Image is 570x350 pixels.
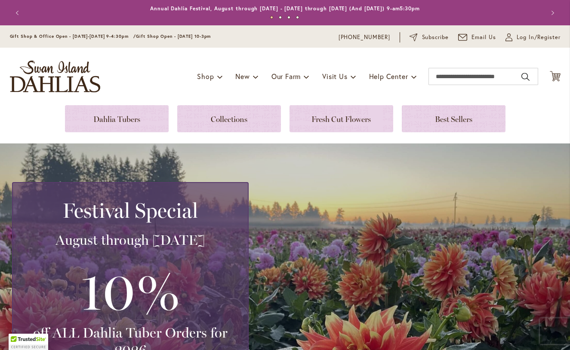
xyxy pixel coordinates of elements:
span: Gift Shop & Office Open - [DATE]-[DATE] 9-4:30pm / [10,33,136,39]
a: Annual Dahlia Festival, August through [DATE] - [DATE] through [DATE] (And [DATE]) 9-am5:30pm [150,5,420,12]
a: Email Us [458,33,496,42]
button: 2 of 4 [279,16,282,19]
span: Shop [197,72,214,81]
button: 4 of 4 [296,16,299,19]
h3: 10% [23,257,237,324]
span: Log In/Register [517,33,561,42]
span: Gift Shop Open - [DATE] 10-3pm [136,33,211,39]
button: Previous [10,4,27,21]
h2: Festival Special [23,198,237,222]
a: store logo [10,61,100,92]
a: Subscribe [410,33,449,42]
h3: August through [DATE] [23,231,237,249]
button: Next [543,4,561,21]
span: Our Farm [271,72,301,81]
button: 3 of 4 [287,16,290,19]
span: Visit Us [322,72,347,81]
span: Email Us [471,33,496,42]
a: Log In/Register [505,33,561,42]
button: 1 of 4 [270,16,273,19]
span: Subscribe [422,33,449,42]
span: New [235,72,250,81]
a: [PHONE_NUMBER] [339,33,391,42]
span: Help Center [369,72,408,81]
